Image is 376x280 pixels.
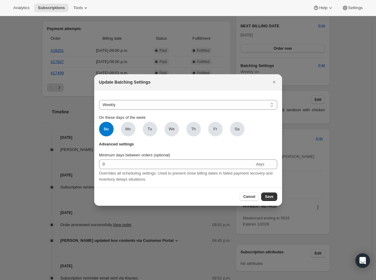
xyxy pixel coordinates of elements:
[235,126,240,132] span: Sa
[99,122,114,136] span: Su
[99,153,170,157] span: Minimum days between orders (optional)
[191,126,196,132] span: Th
[240,192,259,201] button: Cancel
[338,4,366,12] button: Settings
[169,126,175,132] span: We
[319,5,327,10] span: Help
[13,5,29,10] span: Analytics
[10,4,33,12] button: Analytics
[355,253,370,268] div: Open Intercom Messenger
[34,4,68,12] button: Subscriptions
[148,126,152,132] span: Tu
[261,192,277,201] button: Save
[213,126,217,132] span: Fr
[243,194,255,199] span: Cancel
[270,78,278,86] button: Close
[125,126,131,132] span: Mo
[99,171,273,182] span: Overrides all scheduling settings. Used to prevent close billing dates in failed payment recovery...
[73,5,83,10] span: Tools
[348,5,363,10] span: Settings
[99,141,134,147] span: Advanced settings
[265,194,273,199] span: Save
[256,162,264,166] span: days
[309,4,337,12] button: Help
[99,115,146,120] span: On these days of the week
[70,4,92,12] button: Tools
[38,5,65,10] span: Subscriptions
[99,79,151,85] h2: Update Batching Settings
